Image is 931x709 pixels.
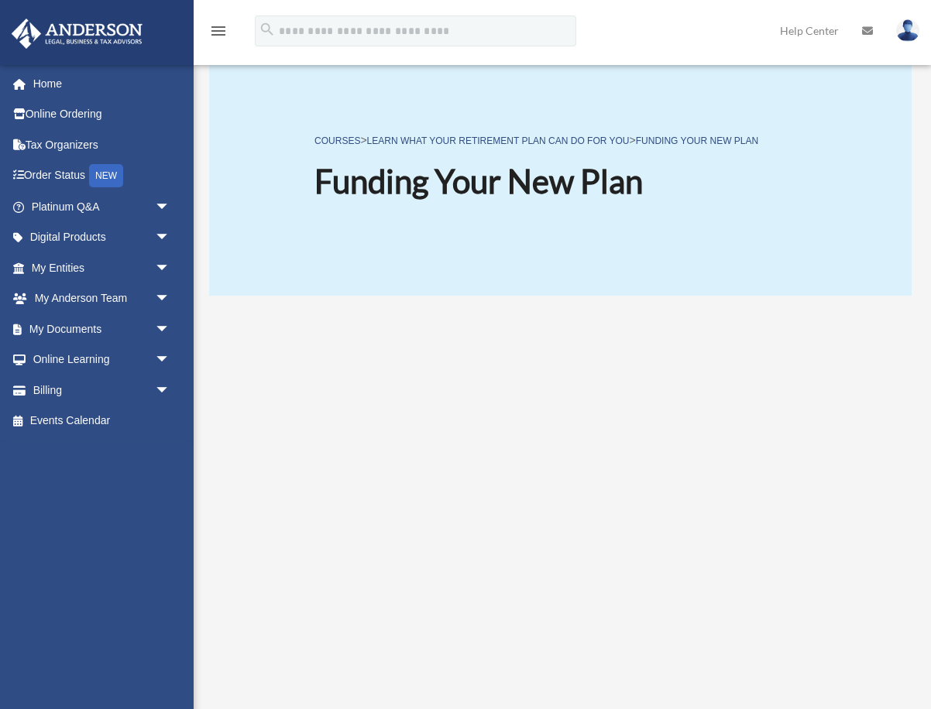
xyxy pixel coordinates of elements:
a: Digital Productsarrow_drop_down [11,222,194,253]
a: menu [209,27,228,40]
i: search [259,21,276,38]
a: Funding Your New Plan [636,135,758,146]
img: User Pic [896,19,919,42]
i: menu [209,22,228,40]
a: Online Learningarrow_drop_down [11,344,194,375]
a: Platinum Q&Aarrow_drop_down [11,191,194,222]
a: Online Ordering [11,99,194,130]
h1: Funding Your New Plan [314,159,758,204]
span: arrow_drop_down [155,222,186,254]
a: Billingarrow_drop_down [11,375,194,406]
span: arrow_drop_down [155,283,186,315]
span: arrow_drop_down [155,191,186,223]
div: NEW [89,164,123,187]
p: > > [314,131,758,150]
img: Anderson Advisors Platinum Portal [7,19,147,49]
a: COURSES [314,135,360,146]
a: Learn what your Retirement Plan can do for you [367,135,630,146]
span: arrow_drop_down [155,375,186,406]
a: Order StatusNEW [11,160,194,192]
a: My Entitiesarrow_drop_down [11,252,194,283]
a: Tax Organizers [11,129,194,160]
iframe: Module #4 - Turning your IRA into a QRP Tax FREE [209,307,912,701]
a: Home [11,68,194,99]
a: My Documentsarrow_drop_down [11,313,194,344]
span: arrow_drop_down [155,252,186,284]
span: arrow_drop_down [155,313,186,345]
a: Events Calendar [11,406,194,437]
a: My Anderson Teamarrow_drop_down [11,283,194,314]
span: arrow_drop_down [155,344,186,376]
